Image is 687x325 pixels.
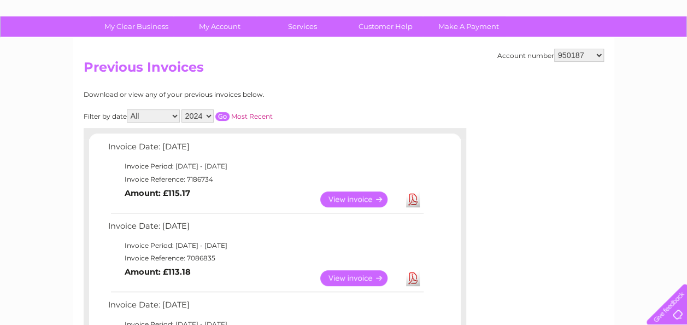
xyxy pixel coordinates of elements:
h2: Previous Invoices [84,60,604,80]
a: Services [257,16,348,37]
b: Amount: £115.17 [125,188,190,198]
td: Invoice Reference: 7086835 [105,252,425,265]
td: Invoice Date: [DATE] [105,219,425,239]
a: 0333 014 3131 [481,5,556,19]
a: Log out [651,47,677,55]
td: Invoice Period: [DATE] - [DATE] [105,160,425,173]
div: Filter by date [84,109,371,123]
a: My Account [174,16,265,37]
a: Water [495,47,515,55]
a: Download [406,270,420,286]
div: Clear Business is a trading name of Verastar Limited (registered in [GEOGRAPHIC_DATA] No. 3667643... [86,6,602,53]
div: Download or view any of your previous invoices below. [84,91,371,98]
a: Contact [614,47,641,55]
b: Amount: £113.18 [125,267,191,277]
a: Energy [522,47,546,55]
td: Invoice Period: [DATE] - [DATE] [105,239,425,252]
img: logo.png [24,28,80,62]
a: My Clear Business [91,16,181,37]
a: Most Recent [231,112,273,120]
a: Customer Help [340,16,431,37]
a: Download [406,191,420,207]
a: Telecoms [553,47,585,55]
a: Blog [592,47,608,55]
a: View [320,270,401,286]
td: Invoice Date: [DATE] [105,140,425,160]
td: Invoice Date: [DATE] [105,298,425,318]
div: Account number [497,49,604,62]
a: Make A Payment [424,16,514,37]
a: View [320,191,401,207]
td: Invoice Reference: 7186734 [105,173,425,186]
